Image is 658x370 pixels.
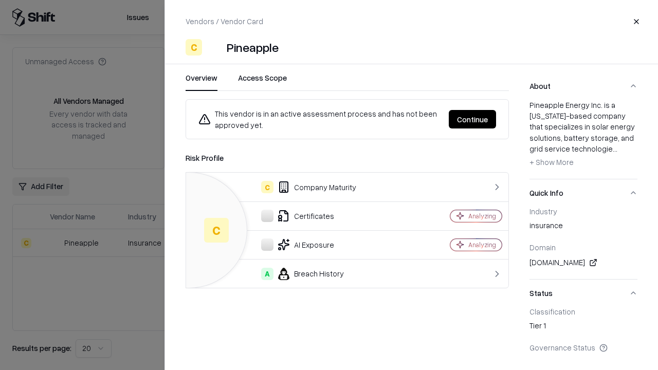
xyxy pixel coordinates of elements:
span: ... [613,144,617,153]
div: A [261,268,273,280]
div: C [261,181,273,193]
p: Vendors / Vendor Card [186,16,263,27]
div: [DOMAIN_NAME] [529,256,637,269]
div: AI Exposure [194,238,414,251]
div: Industry [529,207,637,216]
div: Company Maturity [194,181,414,193]
div: Domain [529,243,637,252]
div: Governance Status [529,343,637,352]
div: Analyzing [468,240,496,249]
div: This vendor is in an active assessment process and has not been approved yet. [198,108,441,131]
div: Breach History [194,268,414,280]
div: Analyzing [468,212,496,220]
div: Quick Info [529,207,637,279]
img: Pineapple [206,39,223,55]
button: Continue [449,110,496,128]
div: Certificates [194,210,414,222]
span: + Show More [529,157,574,166]
div: Classification [529,307,637,316]
div: insurance [529,220,637,234]
button: Status [529,280,637,307]
div: Pineapple [227,39,279,55]
button: Overview [186,72,217,91]
div: About [529,100,637,179]
button: Quick Info [529,179,637,207]
div: Tier 1 [529,320,637,335]
button: + Show More [529,154,574,171]
div: C [186,39,202,55]
div: C [204,218,229,243]
div: Risk Profile [186,152,509,164]
button: Access Scope [238,72,287,91]
div: Pineapple Energy Inc. is a [US_STATE]-based company that specializes in solar energy solutions, b... [529,100,637,171]
button: About [529,72,637,100]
